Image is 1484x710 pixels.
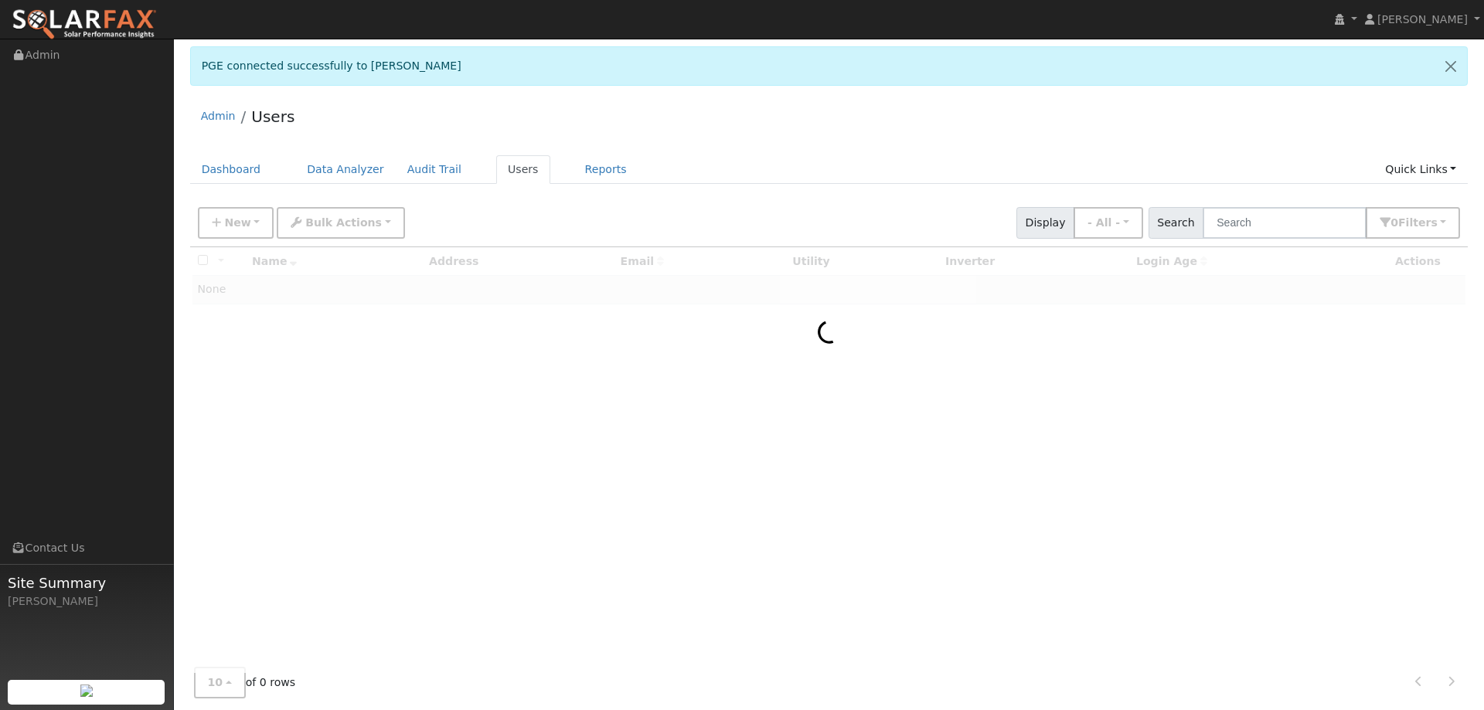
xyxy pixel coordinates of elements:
[1398,216,1438,229] span: Filter
[251,107,294,126] a: Users
[194,667,296,698] span: of 0 rows
[1373,155,1468,184] a: Quick Links
[190,46,1469,86] div: PGE connected successfully to [PERSON_NAME]
[1203,207,1367,239] input: Search
[224,216,250,229] span: New
[1435,47,1467,85] a: Close
[208,676,223,688] span: 10
[1149,207,1203,239] span: Search
[277,207,404,239] button: Bulk Actions
[1016,207,1074,239] span: Display
[80,685,93,697] img: retrieve
[396,155,473,184] a: Audit Trail
[1074,207,1143,239] button: - All -
[1431,216,1437,229] span: s
[295,155,396,184] a: Data Analyzer
[8,593,165,610] div: [PERSON_NAME]
[190,155,273,184] a: Dashboard
[194,667,246,698] button: 10
[574,155,638,184] a: Reports
[1366,207,1460,239] button: 0Filters
[1377,13,1468,25] span: [PERSON_NAME]
[305,216,382,229] span: Bulk Actions
[201,110,236,122] a: Admin
[198,207,274,239] button: New
[8,572,165,593] span: Site Summary
[12,8,157,41] img: SolarFax
[496,155,550,184] a: Users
